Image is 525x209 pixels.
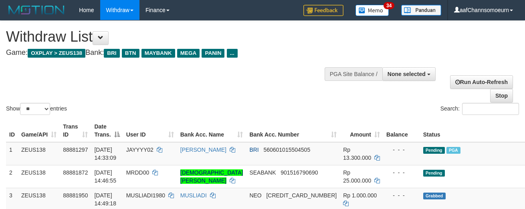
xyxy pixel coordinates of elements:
[249,192,261,199] span: NEO
[63,192,88,199] span: 88881950
[180,192,207,199] a: MUSLIADI
[63,147,88,153] span: 88881297
[20,103,50,115] select: Showentries
[6,119,18,142] th: ID
[141,49,175,58] span: MAYBANK
[177,49,200,58] span: MEGA
[18,142,60,165] td: ZEUS138
[180,147,226,153] a: [PERSON_NAME]
[6,29,342,45] h1: Withdraw List
[18,165,60,188] td: ZEUS138
[383,119,420,142] th: Balance
[340,119,383,142] th: Amount: activate to sort column ascending
[126,169,149,176] span: MRDD00
[386,169,417,177] div: - - -
[440,103,519,115] label: Search:
[60,119,91,142] th: Trans ID: activate to sort column ascending
[384,2,394,9] span: 34
[386,146,417,154] div: - - -
[386,191,417,199] div: - - -
[6,49,342,57] h4: Game: Bank:
[343,147,371,161] span: Rp 13.300.000
[104,49,119,58] span: BRI
[177,119,246,142] th: Bank Acc. Name: activate to sort column ascending
[202,49,224,58] span: PANIN
[343,192,377,199] span: Rp 1.000.000
[446,147,460,154] span: Marked by aafsolysreylen
[6,142,18,165] td: 1
[325,67,382,81] div: PGA Site Balance /
[249,169,276,176] span: SEABANK
[126,192,165,199] span: MUSLIADI1980
[281,169,318,176] span: Copy 901516790690 to clipboard
[122,49,139,58] span: BTN
[227,49,238,58] span: ...
[423,147,445,154] span: Pending
[263,147,310,153] span: Copy 560601015504505 to clipboard
[94,147,116,161] span: [DATE] 14:33:09
[355,5,389,16] img: Button%20Memo.svg
[6,165,18,188] td: 2
[401,5,441,16] img: panduan.png
[462,103,519,115] input: Search:
[126,147,153,153] span: JAYYYY02
[382,67,436,81] button: None selected
[423,170,445,177] span: Pending
[94,169,116,184] span: [DATE] 14:46:55
[28,49,85,58] span: OXPLAY > ZEUS138
[303,5,343,16] img: Feedback.jpg
[180,169,243,184] a: [DEMOGRAPHIC_DATA][PERSON_NAME]
[18,119,60,142] th: Game/API: activate to sort column ascending
[343,169,371,184] span: Rp 25.000.000
[123,119,177,142] th: User ID: activate to sort column ascending
[388,71,426,77] span: None selected
[423,193,446,199] span: Grabbed
[91,119,123,142] th: Date Trans.: activate to sort column descending
[266,192,337,199] span: Copy 5859457168856576 to clipboard
[6,4,67,16] img: MOTION_logo.png
[63,169,88,176] span: 88881872
[450,75,513,89] a: Run Auto-Refresh
[490,89,513,102] a: Stop
[249,147,258,153] span: BRI
[6,103,67,115] label: Show entries
[94,192,116,207] span: [DATE] 14:49:18
[246,119,340,142] th: Bank Acc. Number: activate to sort column ascending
